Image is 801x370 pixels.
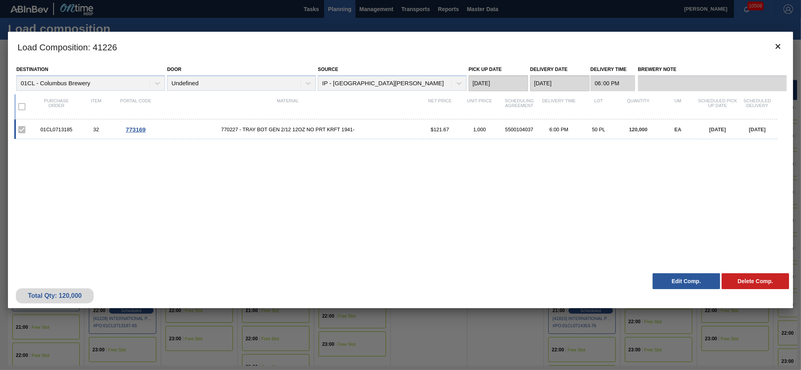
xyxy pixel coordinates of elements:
[579,127,619,132] div: 50 PL
[318,67,338,72] label: Source
[156,98,420,115] div: Material
[16,67,48,72] label: Destination
[36,98,76,115] div: Purchase order
[539,98,579,115] div: Delivery Time
[530,67,567,72] label: Delivery Date
[499,98,539,115] div: Scheduling Agreement
[590,64,635,75] label: Delivery Time
[539,127,579,132] div: 6:00 PM
[653,273,720,289] button: Edit Comp.
[698,98,738,115] div: Scheduled Pick up Date
[116,98,156,115] div: Portal code
[36,127,76,132] div: 01CL0713185
[629,127,647,132] span: 120,000
[579,98,619,115] div: Lot
[420,127,460,132] div: $121.67
[722,273,789,289] button: Delete Comp.
[749,127,766,132] span: [DATE]
[156,127,420,132] span: 770227 - TRAY BOT GEN 2/12 12OZ NO PRT KRFT 1941-
[738,98,777,115] div: Scheduled Delivery
[469,67,502,72] label: Pick up Date
[638,64,787,75] label: Brewery Note
[126,126,146,133] span: 773169
[76,98,116,115] div: Item
[619,98,658,115] div: Quantity
[469,75,528,91] input: mm/dd/yyyy
[460,127,499,132] div: 1,000
[709,127,726,132] span: [DATE]
[658,98,698,115] div: UM
[167,67,181,72] label: Door
[674,127,682,132] span: EA
[22,292,88,299] div: Total Qty: 120,000
[499,127,539,132] div: 5500104037
[460,98,499,115] div: Unit Price
[530,75,590,91] input: mm/dd/yyyy
[116,126,156,133] div: Go to Order
[420,98,460,115] div: Net Price
[8,32,793,62] h3: Load Composition : 41226
[76,127,116,132] div: 32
